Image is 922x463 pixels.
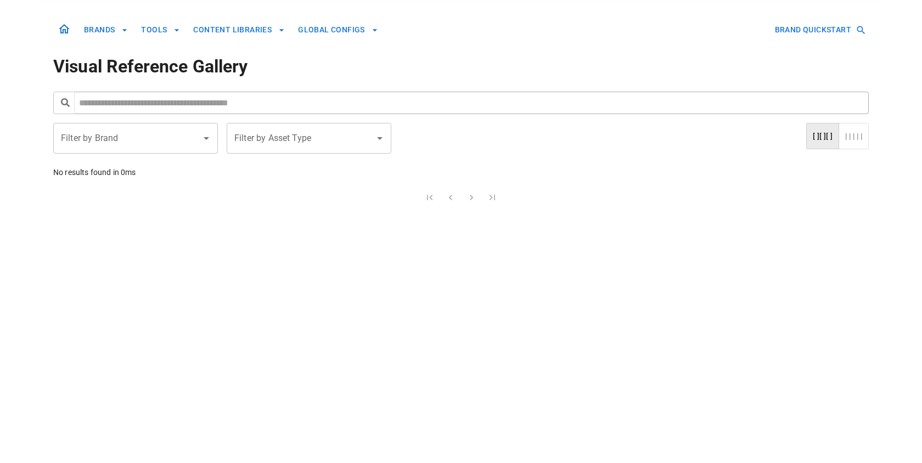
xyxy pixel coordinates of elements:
[839,123,869,150] button: masonry layout
[806,123,840,150] button: card layout
[771,20,869,40] button: BRAND QUICKSTART
[294,20,383,40] button: GLOBAL CONFIGS
[372,131,387,146] button: Open
[419,189,503,206] nav: pagination navigation
[80,20,132,40] button: BRANDS
[53,53,869,80] h1: Visual Reference Gallery
[189,20,289,40] button: CONTENT LIBRARIES
[199,131,214,146] button: Open
[137,20,184,40] button: TOOLS
[53,168,136,177] span: No results found in 0ms
[806,123,869,150] div: layout toggle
